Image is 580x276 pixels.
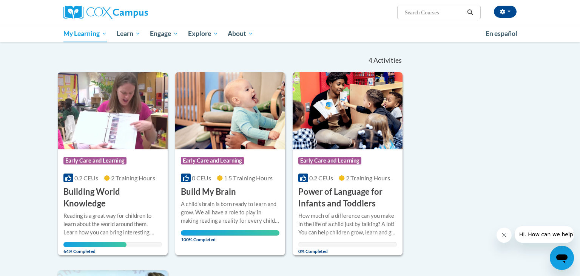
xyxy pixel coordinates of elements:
[223,25,259,42] a: About
[298,186,397,209] h3: Power of Language for Infants and Toddlers
[346,174,390,181] span: 2 Training Hours
[117,29,140,38] span: Learn
[59,25,112,42] a: My Learning
[63,212,162,237] div: Reading is a great way for children to learn about the world around them. Learn how you can bring...
[293,72,403,149] img: Course Logo
[404,8,464,17] input: Search Courses
[181,186,236,198] h3: Build My Brain
[175,72,285,255] a: Course LogoEarly Care and Learning0 CEUs1.5 Training Hours Build My BrainA child's brain is born ...
[74,174,98,181] span: 0.2 CEUs
[112,25,145,42] a: Learn
[181,157,244,164] span: Early Care and Learning
[63,186,162,209] h3: Building World Knowledge
[63,242,126,247] div: Your progress
[192,174,211,181] span: 0 CEUs
[145,25,183,42] a: Engage
[188,29,218,38] span: Explore
[5,5,61,11] span: Hi. How can we help?
[150,29,178,38] span: Engage
[481,26,522,42] a: En español
[369,56,372,65] span: 4
[63,6,207,19] a: Cox Campus
[298,157,361,164] span: Early Care and Learning
[52,25,528,42] div: Main menu
[486,29,517,37] span: En español
[298,212,397,237] div: How much of a difference can you make in the life of a child just by talking? A lot! You can help...
[183,25,223,42] a: Explore
[111,174,155,181] span: 2 Training Hours
[63,157,126,164] span: Early Care and Learning
[175,72,285,149] img: Course Logo
[494,6,517,18] button: Account Settings
[181,230,279,236] div: Your progress
[293,72,403,255] a: Course LogoEarly Care and Learning0.2 CEUs2 Training Hours Power of Language for Infants and Todd...
[224,174,273,181] span: 1.5 Training Hours
[181,200,279,225] div: A child's brain is born ready to learn and grow. We all have a role to play in making reading a r...
[515,226,574,243] iframe: Message from company
[63,6,148,19] img: Cox Campus
[309,174,333,181] span: 0.2 CEUs
[58,72,168,255] a: Course LogoEarly Care and Learning0.2 CEUs2 Training Hours Building World KnowledgeReading is a g...
[58,72,168,149] img: Course Logo
[228,29,253,38] span: About
[497,228,512,243] iframe: Close message
[63,29,107,38] span: My Learning
[550,246,574,270] iframe: Button to launch messaging window
[181,230,279,242] span: 100% Completed
[63,242,126,254] span: 64% Completed
[464,8,476,17] button: Search
[373,56,402,65] span: Activities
